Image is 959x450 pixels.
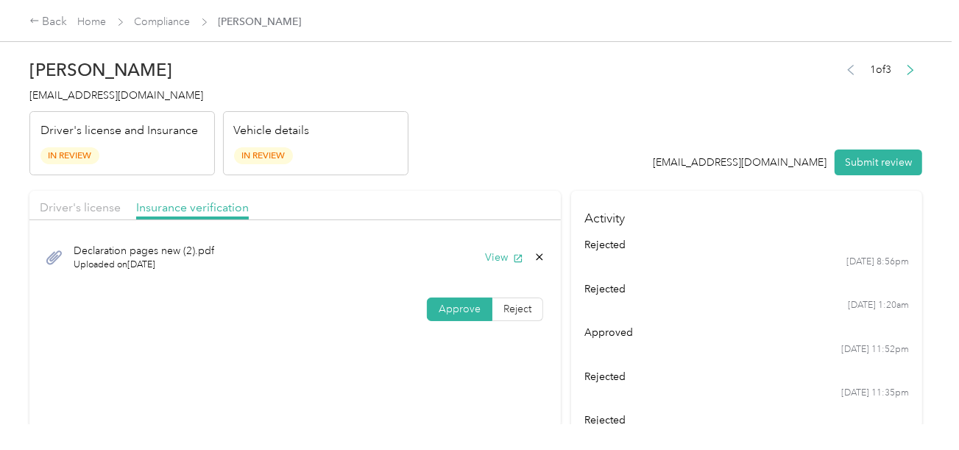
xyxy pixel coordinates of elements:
time: [DATE] 1:20am [848,299,909,312]
h2: [PERSON_NAME] [29,60,408,80]
span: Uploaded on [DATE] [74,259,214,272]
p: Driver's license and Insurance [40,122,198,140]
div: Back [29,13,68,31]
div: rejected [584,237,910,253]
span: Driver's license [40,200,121,214]
a: Home [78,15,107,28]
span: Reject [503,303,531,315]
button: Submit review [835,150,922,175]
span: Declaration pages new (2).pdf [74,243,214,259]
div: rejected [584,412,910,428]
span: 1 of 3 [870,62,891,77]
a: Compliance [135,15,191,28]
span: In Review [40,147,99,164]
span: [EMAIL_ADDRESS][DOMAIN_NAME] [29,89,203,102]
div: rejected [584,281,910,297]
span: [PERSON_NAME] [219,14,302,29]
button: View [485,250,523,265]
span: Insurance verification [136,200,249,214]
span: Approve [439,303,481,315]
time: [DATE] 8:56pm [846,256,909,269]
div: rejected [584,369,910,384]
h4: Activity [571,191,922,237]
time: [DATE] 11:52pm [841,343,909,356]
div: [EMAIL_ADDRESS][DOMAIN_NAME] [654,155,827,170]
time: [DATE] 11:35pm [841,387,909,400]
div: approved [584,325,910,340]
iframe: Everlance-gr Chat Button Frame [877,368,959,450]
p: Vehicle details [234,122,310,140]
span: In Review [234,147,293,164]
